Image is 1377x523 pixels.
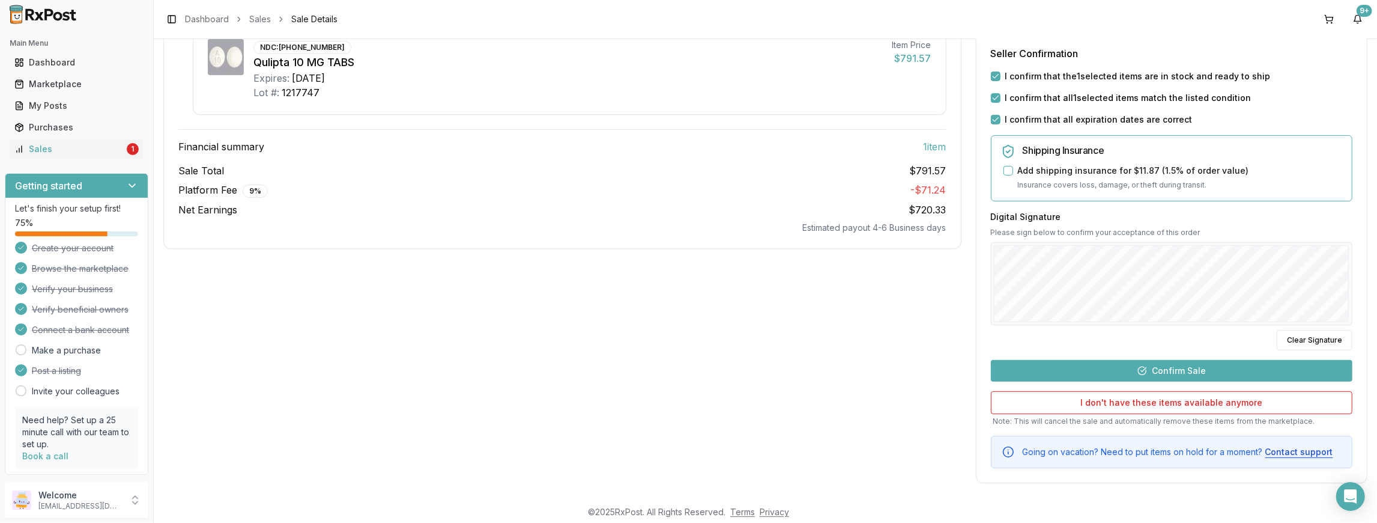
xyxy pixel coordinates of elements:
span: Sale Details [291,13,337,25]
div: Estimated payout 4-6 Business days [178,222,946,234]
div: Dashboard [14,57,139,69]
button: Clear Signature [1277,330,1352,350]
div: Going on vacation? Need to put items on hold for a moment? [1023,446,1342,458]
img: Qulipta 10 MG TABS [208,39,244,75]
span: Financial summary [178,139,264,154]
button: Marketplace [5,75,148,94]
div: Open Intercom Messenger [1336,482,1365,511]
span: Platform Fee [178,183,268,198]
button: Support [5,475,148,497]
button: Purchases [5,118,148,137]
div: Expires: [253,71,289,85]
a: Sales [249,13,271,25]
a: Purchases [10,117,144,138]
a: Sales1 [10,138,144,160]
button: Dashboard [5,53,148,72]
button: My Posts [5,96,148,115]
span: 75 % [15,217,33,229]
nav: breadcrumb [185,13,337,25]
div: My Posts [14,100,139,112]
p: Let's finish your setup first! [15,203,138,215]
p: [EMAIL_ADDRESS][DOMAIN_NAME] [38,501,122,511]
span: Browse the marketplace [32,263,129,275]
div: [DATE] [292,71,325,85]
label: I confirm that all 1 selected items match the listed condition [1005,92,1251,104]
div: 9+ [1357,5,1372,17]
div: NDC: [PHONE_NUMBER] [253,41,351,54]
span: Sale Total [178,164,224,178]
a: Privacy [760,507,789,517]
div: Sales [14,143,124,155]
div: Purchases [14,121,139,133]
div: 1217747 [282,85,319,100]
a: Dashboard [10,52,144,73]
span: 1 item [924,139,946,154]
a: Make a purchase [32,344,101,356]
h2: Main Menu [10,38,144,48]
span: $791.57 [910,164,946,178]
h5: Shipping Insurance [1023,145,1342,155]
span: Connect a bank account [32,324,129,336]
button: I don't have these items available anymore [991,391,1352,414]
label: Add shipping insurance for $11.87 ( 1.5 % of order value) [1018,165,1249,177]
p: Welcome [38,489,122,501]
label: I confirm that the 1 selected items are in stock and ready to ship [1005,70,1271,82]
div: Lot #: [253,85,279,100]
span: Create your account [32,242,113,254]
p: Note: This will cancel the sale and automatically remove these items from the marketplace. [991,417,1352,426]
h3: Seller Confirmation [991,46,1352,61]
p: Need help? Set up a 25 minute call with our team to set up. [22,414,131,450]
span: $720.33 [909,204,946,216]
div: $791.57 [892,51,931,66]
a: Marketplace [10,73,144,95]
span: Net Earnings [178,203,237,217]
a: Terms [730,507,755,517]
img: RxPost Logo [5,5,82,24]
div: Marketplace [14,78,139,90]
img: User avatar [12,491,31,510]
span: Post a listing [32,365,81,377]
a: My Posts [10,95,144,117]
h3: Getting started [15,179,82,193]
button: Confirm Sale [991,360,1352,382]
div: Qulipta 10 MG TABS [253,54,883,71]
div: 1 [127,143,139,155]
p: Please sign below to confirm your acceptance of this order [991,228,1352,237]
button: Contact support [1265,446,1333,458]
button: Sales1 [5,139,148,159]
div: 9 % [243,185,268,198]
button: 9+ [1348,10,1367,29]
h3: Digital Signature [991,211,1352,223]
div: Item Price [892,39,931,51]
span: - $71.24 [911,184,946,196]
p: Insurance covers loss, damage, or theft during transit. [1018,179,1342,191]
a: Invite your colleagues [32,385,120,397]
a: Book a call [22,451,68,461]
a: Dashboard [185,13,229,25]
label: I confirm that all expiration dates are correct [1005,114,1193,126]
span: Verify beneficial owners [32,304,129,316]
span: Verify your business [32,283,113,295]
